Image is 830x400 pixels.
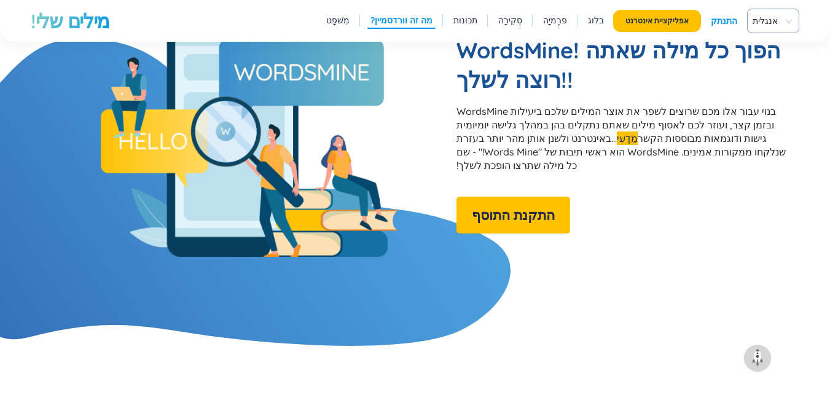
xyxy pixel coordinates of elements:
font: פּרֶמיָה [543,15,567,26]
img: to top [748,348,767,368]
font: אנגלית [753,15,778,26]
font: מַדָעִי [617,132,638,144]
font: גישות ודוגמאות מבוססות הקשר שנלקחו ממקורות אמינים. WordsMine הוא ראשי תיבות של "Words Mine!" - שם... [456,132,786,171]
a: תכונות [453,14,477,26]
a: פּרֶמיָה [543,14,567,26]
font: תכונות [453,15,477,26]
a: מה זה וורדסמיין? [370,14,433,26]
button: התקנת התוסף [456,197,570,233]
font: מה זה וורדסמיין? [370,15,433,26]
font: התנתק [711,15,737,26]
button: אפליקציית אינטרנט [613,10,701,32]
font: מִשׁפָּט [326,15,350,26]
a: סְקִירָה [498,14,522,26]
font: התקנת התוסף [472,206,555,224]
font: בלוג [588,15,604,26]
span: לְהִתְחַרוֹת [753,12,789,30]
font: אפליקציית אינטרנט [625,16,689,25]
font: סְקִירָה [498,15,522,26]
a: מילים שלי! [31,9,109,33]
a: מִשׁפָּט [326,14,350,26]
font: WordsMine בנוי עבור אלו מכם שרוצים לשפר את אוצר המילים שלכם ביעילות ובזמן קצר, ועוזר לכם לאסוף מי... [456,105,776,144]
a: בלוג [588,14,604,26]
